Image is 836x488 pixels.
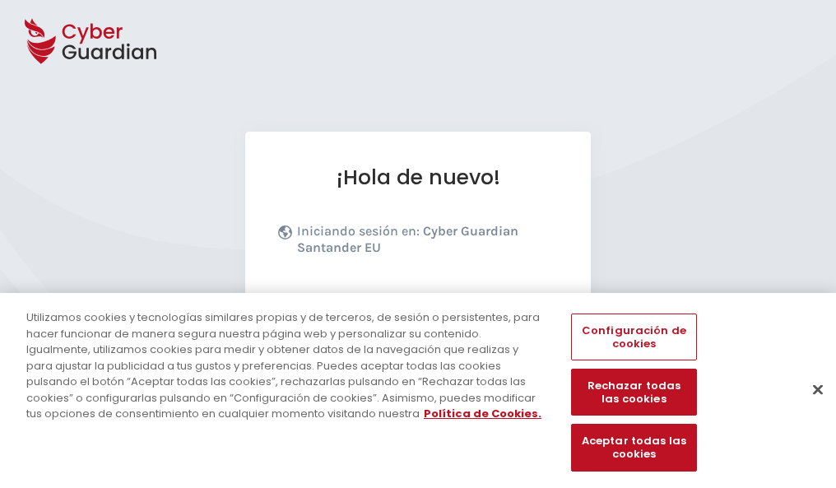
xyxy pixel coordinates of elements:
[297,223,518,255] b: Cyber Guardian Santander EU
[424,406,541,421] a: Más información sobre su privacidad, se abre en una nueva pestaña
[571,314,696,360] button: Configuración de cookies
[297,223,554,264] p: Iniciando sesión en:
[571,425,696,472] button: Aceptar todas las cookies
[278,165,558,190] h1: ¡Hola de nuevo!
[800,371,836,407] button: Cerrar
[571,369,696,416] button: Rechazar todas las cookies
[26,309,546,422] div: Utilizamos cookies y tecnologías similares propias y de terceros, de sesión o persistentes, para ...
